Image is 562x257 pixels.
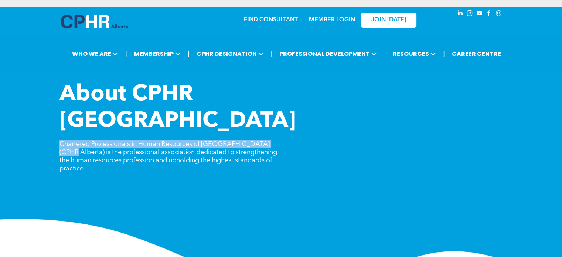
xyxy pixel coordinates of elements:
a: linkedin [456,9,464,19]
span: Chartered Professionals in Human Resources of [GEOGRAPHIC_DATA] (CPHR Alberta) is the professiona... [59,141,277,172]
li: | [384,46,386,61]
span: JOIN [DATE] [371,17,406,24]
a: instagram [466,9,474,19]
span: About CPHR [GEOGRAPHIC_DATA] [59,84,296,132]
a: FIND CONSULTANT [244,17,298,23]
a: youtube [476,9,484,19]
li: | [443,46,445,61]
li: | [125,46,127,61]
span: MEMBERSHIP [132,47,183,61]
a: CAREER CENTRE [450,47,503,61]
span: RESOURCES [391,47,438,61]
span: CPHR DESIGNATION [194,47,266,61]
a: facebook [485,9,493,19]
a: Social network [495,9,503,19]
span: WHO WE ARE [70,47,120,61]
img: A blue and white logo for cp alberta [61,15,128,28]
li: | [271,46,273,61]
a: MEMBER LOGIN [309,17,355,23]
span: PROFESSIONAL DEVELOPMENT [277,47,379,61]
li: | [188,46,190,61]
a: JOIN [DATE] [361,13,416,28]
